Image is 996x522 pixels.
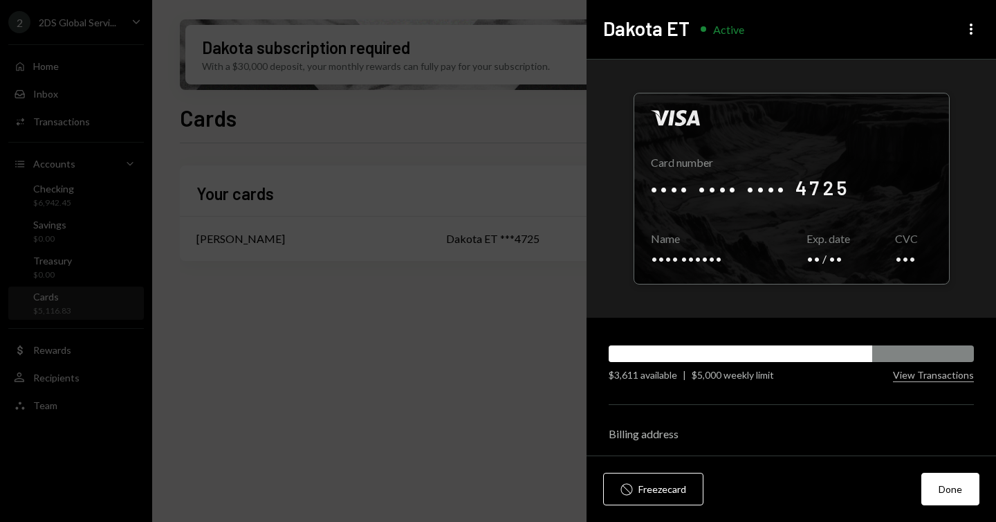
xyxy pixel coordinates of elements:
button: Done [921,473,979,505]
h2: Dakota ET [603,15,690,42]
div: Active [713,23,744,36]
div: $3,611 available [609,368,677,382]
div: | [683,368,686,382]
div: Billing address [609,427,974,440]
button: Freezecard [603,473,703,505]
div: Click to reveal [634,93,950,285]
div: Freeze card [638,482,686,496]
div: $5,000 weekly limit [692,368,774,382]
button: View Transactions [893,369,974,382]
